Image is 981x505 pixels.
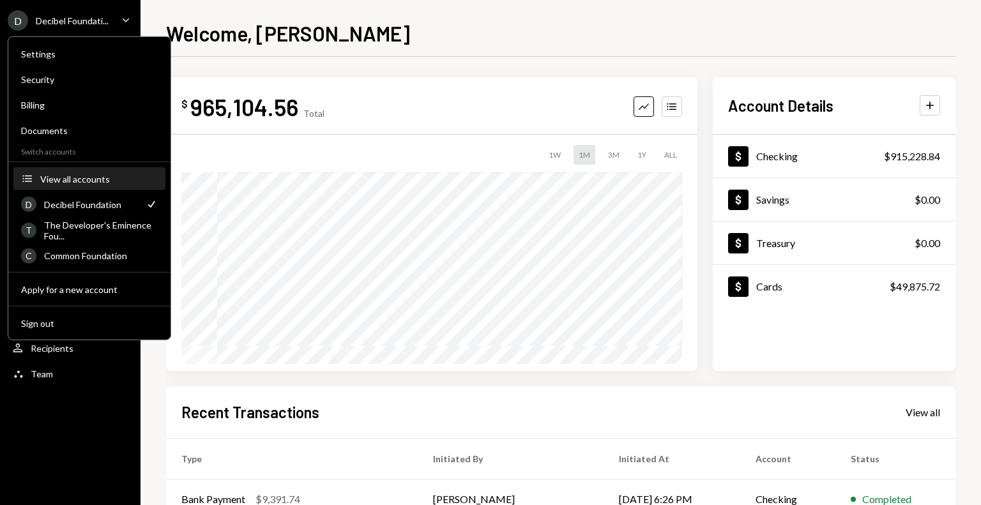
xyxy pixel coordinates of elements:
h1: Welcome, [PERSON_NAME] [166,20,410,46]
div: T [21,222,36,237]
button: Sign out [13,312,165,335]
a: Recipients [8,336,133,359]
h2: Account Details [728,95,833,116]
div: $49,875.72 [890,279,940,294]
div: D [8,10,28,31]
a: Treasury$0.00 [713,222,955,264]
a: Billing [13,93,165,116]
th: Account [740,438,835,479]
div: Checking [756,150,798,162]
a: Documents [13,119,165,142]
th: Initiated At [604,438,740,479]
div: Recipients [31,343,73,354]
a: TThe Developer's Eminence Fou... [13,218,165,241]
div: Switch accounts [8,144,171,156]
div: Apply for a new account [21,283,158,294]
a: CCommon Foundation [13,244,165,267]
div: D [21,197,36,212]
th: Status [835,438,955,479]
div: 1M [574,145,595,165]
div: View all accounts [40,173,158,184]
div: 965,104.56 [190,93,298,121]
div: Sign out [21,317,158,328]
h2: Recent Transactions [181,402,319,423]
div: 1Y [632,145,651,165]
div: The Developer's Eminence Fou... [44,219,158,241]
div: C [21,248,36,263]
button: View all accounts [13,168,165,191]
a: Settings [13,42,165,65]
div: Team [31,368,53,379]
div: Total [303,108,324,119]
th: Initiated By [418,438,604,479]
a: Checking$915,228.84 [713,135,955,177]
div: Security [21,74,158,85]
div: $915,228.84 [884,149,940,164]
div: $0.00 [915,236,940,251]
div: Decibel Foundati... [36,15,109,26]
a: View all [906,405,940,419]
div: 3M [603,145,625,165]
div: Settings [21,49,158,59]
div: 1W [544,145,566,165]
div: Billing [21,100,158,110]
div: Cards [756,280,782,292]
a: Cards$49,875.72 [713,265,955,308]
div: Common Foundation [44,250,158,261]
th: Type [166,438,418,479]
div: ALL [659,145,682,165]
div: Treasury [756,237,795,249]
div: Savings [756,193,789,206]
div: Documents [21,125,158,136]
a: Savings$0.00 [713,178,955,221]
div: View all [906,406,940,419]
div: Decibel Foundation [44,199,137,209]
div: $ [181,98,188,110]
button: Apply for a new account [13,278,165,301]
a: Security [13,68,165,91]
div: $0.00 [915,192,940,207]
a: Team [8,362,133,385]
